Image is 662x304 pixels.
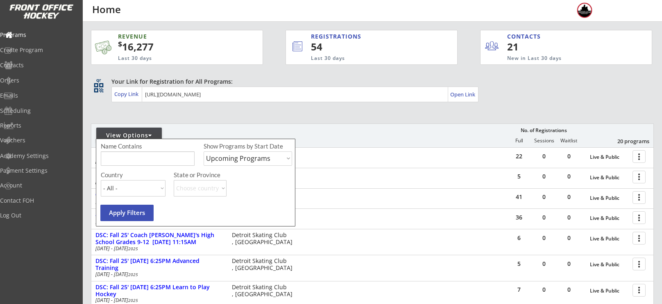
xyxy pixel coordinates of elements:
[532,215,556,220] div: 0
[95,220,221,225] div: Sep [DATE]
[95,246,221,251] div: [DATE] - [DATE]
[95,258,223,272] div: DSC: Fall 25' [DATE] 6:25PM Advanced Training
[450,89,476,100] a: Open Link
[95,191,223,198] div: 6U Future Stars [DATE]-[DATE]
[507,55,614,62] div: New in Last 30 days
[532,235,556,241] div: 0
[93,82,105,94] button: qr_code
[204,143,291,149] div: Show Programs by Start Date
[96,131,162,139] div: View Options
[590,215,628,221] div: Live & Public
[128,246,138,251] em: 2025
[590,154,628,160] div: Live & Public
[507,153,531,159] div: 22
[557,194,581,200] div: 0
[507,32,544,41] div: CONTACTS
[128,272,138,277] em: 2025
[111,78,628,86] div: Your Link for Registration for All Programs:
[532,261,556,267] div: 0
[95,200,221,205] div: Sep [DATE]
[507,138,531,144] div: Full
[557,215,581,220] div: 0
[557,287,581,293] div: 0
[507,194,531,200] div: 41
[590,195,628,201] div: Live & Public
[95,232,223,246] div: DSC: Fall 25' Coach [PERSON_NAME]'s High School Grades 9-12 [DATE] 11:15AM
[557,153,581,159] div: 0
[633,258,646,270] button: more_vert
[507,235,531,241] div: 6
[507,287,531,293] div: 7
[311,32,419,41] div: REGISTRATIONS
[518,128,569,133] div: No. of Registrations
[128,297,138,303] em: 2025
[95,298,221,303] div: [DATE] - [DATE]
[532,153,556,159] div: 0
[507,215,531,220] div: 36
[118,40,237,54] div: 16,277
[507,40,558,54] div: 21
[590,262,628,267] div: Live & Public
[590,236,628,242] div: Live & Public
[95,179,221,184] div: [DATE] - [DATE]
[311,40,430,54] div: 54
[607,137,649,145] div: 20 programs
[174,172,291,178] div: State or Province
[93,78,103,83] div: qr
[311,55,424,62] div: Last 30 days
[95,159,221,164] div: [DATE] - [DATE]
[118,32,223,41] div: REVENUE
[95,171,223,178] div: DSC: Fall 25' [DATE] 5:10PM
[507,174,531,179] div: 5
[633,211,646,224] button: more_vert
[100,205,154,221] button: Apply Filters
[101,172,165,178] div: Country
[532,138,556,144] div: Sessions
[633,284,646,297] button: more_vert
[557,261,581,267] div: 0
[95,284,223,298] div: DSC: Fall 25' [DATE] 6:25PM Learn to Play Hockey
[101,143,165,149] div: Name Contains
[118,39,122,49] sup: $
[556,138,581,144] div: Waitlist
[118,55,223,62] div: Last 30 days
[232,258,296,272] div: Detroit Skating Club , [GEOGRAPHIC_DATA]
[633,191,646,204] button: more_vert
[557,235,581,241] div: 0
[590,175,628,181] div: Live & Public
[95,150,223,157] div: DSC: Fall 25' [DATE] 5:10PM
[633,232,646,245] button: more_vert
[232,284,296,298] div: Detroit Skating Club , [GEOGRAPHIC_DATA]
[95,272,221,277] div: [DATE] - [DATE]
[557,174,581,179] div: 0
[450,91,476,98] div: Open Link
[633,150,646,163] button: more_vert
[532,287,556,293] div: 0
[532,174,556,179] div: 0
[532,194,556,200] div: 0
[114,90,140,98] div: Copy Link
[507,261,531,267] div: 5
[590,288,628,294] div: Live & Public
[95,211,223,218] div: 8U Future Stars [DATE]-[DATE]
[232,232,296,246] div: Detroit Skating Club , [GEOGRAPHIC_DATA]
[633,171,646,183] button: more_vert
